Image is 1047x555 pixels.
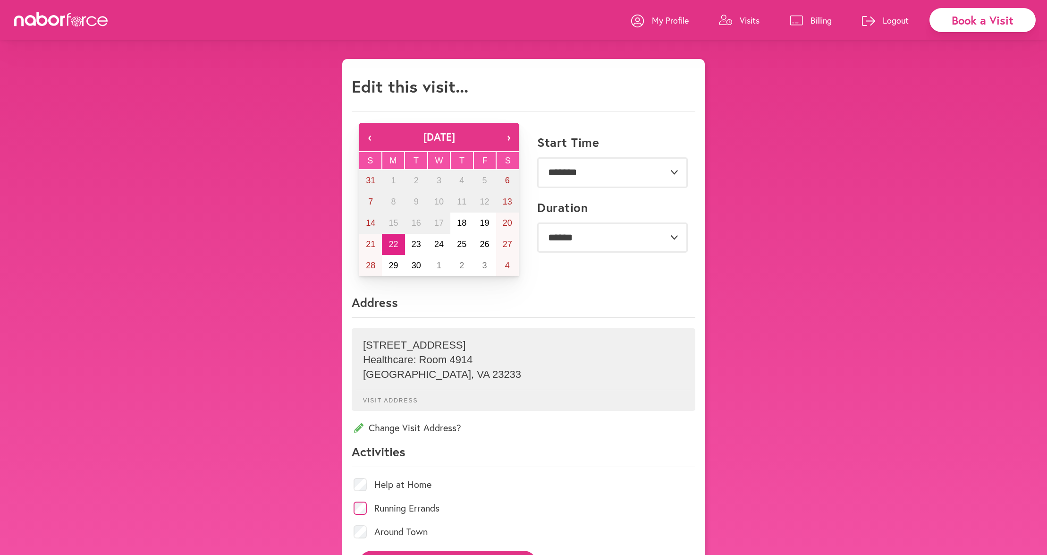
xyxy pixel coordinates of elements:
[405,213,428,234] button: September 16, 2025
[503,197,512,206] abbr: September 13, 2025
[883,15,909,26] p: Logout
[366,218,375,228] abbr: September 14, 2025
[352,76,468,96] h1: Edit this visit...
[457,239,466,249] abbr: September 25, 2025
[450,213,473,234] button: September 18, 2025
[363,368,684,381] p: [GEOGRAPHIC_DATA] , VA 23233
[380,123,498,151] button: [DATE]
[405,255,428,276] button: September 30, 2025
[482,156,488,165] abbr: Friday
[537,200,588,215] label: Duration
[388,239,398,249] abbr: September 22, 2025
[631,6,689,34] a: My Profile
[473,170,496,191] button: September 5, 2025
[459,176,464,185] abbr: September 4, 2025
[412,239,421,249] abbr: September 23, 2025
[388,261,398,270] abbr: September 29, 2025
[374,527,428,537] label: Around Town
[374,504,439,513] label: Running Errands
[428,255,450,276] button: October 1, 2025
[428,170,450,191] button: September 3, 2025
[503,218,512,228] abbr: September 20, 2025
[505,156,511,165] abbr: Saturday
[405,170,428,191] button: September 2, 2025
[811,15,832,26] p: Billing
[498,123,519,151] button: ›
[459,261,464,270] abbr: October 2, 2025
[496,191,519,213] button: September 13, 2025
[503,239,512,249] abbr: September 27, 2025
[496,255,519,276] button: October 4, 2025
[719,6,760,34] a: Visits
[414,197,419,206] abbr: September 9, 2025
[505,176,510,185] abbr: September 6, 2025
[652,15,689,26] p: My Profile
[435,156,443,165] abbr: Wednesday
[382,255,405,276] button: September 29, 2025
[428,234,450,255] button: September 24, 2025
[405,191,428,213] button: September 9, 2025
[473,191,496,213] button: September 12, 2025
[480,218,490,228] abbr: September 19, 2025
[428,213,450,234] button: September 17, 2025
[434,197,444,206] abbr: September 10, 2025
[480,197,490,206] abbr: September 12, 2025
[459,156,464,165] abbr: Thursday
[740,15,760,26] p: Visits
[482,176,487,185] abbr: September 5, 2025
[356,390,691,404] p: Visit Address
[366,239,375,249] abbr: September 21, 2025
[391,197,396,206] abbr: September 8, 2025
[450,234,473,255] button: September 25, 2025
[359,170,382,191] button: August 31, 2025
[496,234,519,255] button: September 27, 2025
[405,234,428,255] button: September 23, 2025
[450,255,473,276] button: October 2, 2025
[862,6,909,34] a: Logout
[482,261,487,270] abbr: October 3, 2025
[437,261,441,270] abbr: October 1, 2025
[352,421,695,434] p: Change Visit Address?
[359,213,382,234] button: September 14, 2025
[363,339,684,351] p: [STREET_ADDRESS]
[434,218,444,228] abbr: September 17, 2025
[457,218,466,228] abbr: September 18, 2025
[505,261,510,270] abbr: October 4, 2025
[473,234,496,255] button: September 26, 2025
[450,170,473,191] button: September 4, 2025
[359,123,380,151] button: ‹
[382,191,405,213] button: September 8, 2025
[414,176,419,185] abbr: September 2, 2025
[412,218,421,228] abbr: September 16, 2025
[434,239,444,249] abbr: September 24, 2025
[437,176,441,185] abbr: September 3, 2025
[790,6,832,34] a: Billing
[929,8,1036,32] div: Book a Visit
[367,156,373,165] abbr: Sunday
[359,234,382,255] button: September 21, 2025
[496,213,519,234] button: September 20, 2025
[382,234,405,255] button: September 22, 2025
[366,261,375,270] abbr: September 28, 2025
[363,354,684,366] p: Healthcare: Room 4914
[359,255,382,276] button: September 28, 2025
[374,480,431,489] label: Help at Home
[368,197,373,206] abbr: September 7, 2025
[496,170,519,191] button: September 6, 2025
[473,213,496,234] button: September 19, 2025
[412,261,421,270] abbr: September 30, 2025
[391,176,396,185] abbr: September 1, 2025
[359,191,382,213] button: September 7, 2025
[382,170,405,191] button: September 1, 2025
[457,197,466,206] abbr: September 11, 2025
[428,191,450,213] button: September 10, 2025
[389,156,397,165] abbr: Monday
[366,176,375,185] abbr: August 31, 2025
[414,156,419,165] abbr: Tuesday
[450,191,473,213] button: September 11, 2025
[480,239,490,249] abbr: September 26, 2025
[352,294,695,318] p: Address
[473,255,496,276] button: October 3, 2025
[388,218,398,228] abbr: September 15, 2025
[352,444,695,467] p: Activities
